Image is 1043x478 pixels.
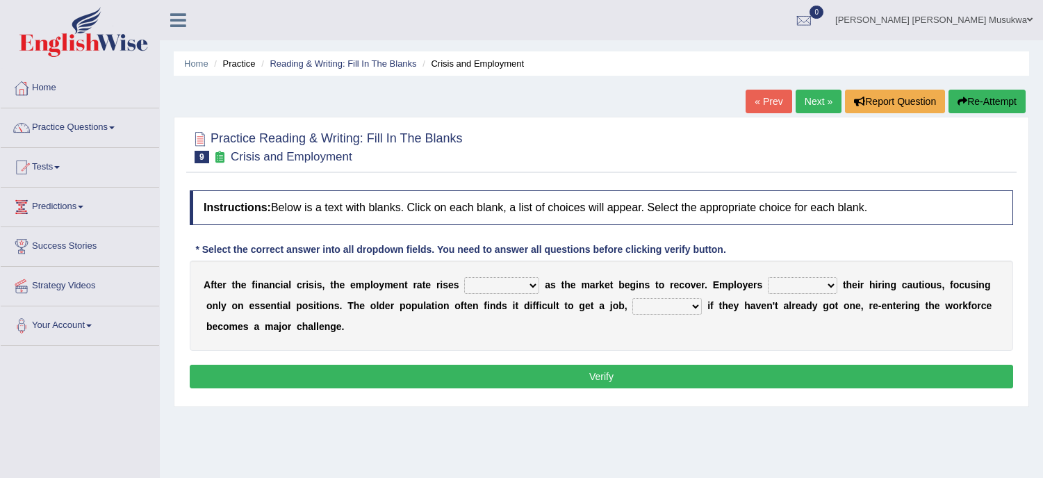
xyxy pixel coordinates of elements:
b: r [753,279,757,290]
b: o [924,279,930,290]
b: r [302,279,306,290]
b: r [901,300,905,311]
b: r [977,300,980,311]
b: , [942,279,944,290]
b: h [846,279,853,290]
b: l [218,300,221,311]
b: e [570,279,576,290]
a: Your Account [1,306,159,341]
b: e [212,321,217,332]
b: c [542,300,548,311]
b: - [878,300,882,311]
b: e [336,321,342,332]
small: Exam occurring question [213,151,227,164]
b: r [860,279,864,290]
b: n [398,279,404,290]
b: i [435,300,438,311]
b: s [937,279,942,290]
b: t [835,300,838,311]
b: a [263,279,269,290]
b: i [306,279,309,290]
b: , [322,279,325,290]
b: p [400,300,406,311]
b: o [953,279,960,290]
b: h [928,300,935,311]
b: m [719,279,728,290]
b: f [950,279,953,290]
b: e [625,279,630,290]
b: e [265,300,271,311]
b: d [495,300,502,311]
b: s [971,279,976,290]
b: a [599,300,605,311]
b: r [596,279,599,290]
button: Report Question [845,90,945,113]
b: n [443,300,450,311]
b: o [568,300,574,311]
b: e [728,300,734,311]
b: n [766,300,773,311]
b: r [413,279,416,290]
b: t [516,300,519,311]
b: m [265,321,273,332]
b: e [241,279,247,290]
b: o [953,300,959,311]
b: b [618,300,625,311]
b: l [313,321,316,332]
b: r [288,321,291,332]
b: u [912,279,919,290]
b: t [404,279,408,290]
b: s [757,279,763,290]
b: e [359,300,365,311]
h2: Practice Reading & Writing: Fill In The Blanks [190,129,463,163]
b: e [674,279,680,290]
b: r [436,279,440,290]
b: Instructions: [204,201,271,213]
b: e [448,279,454,290]
button: Verify [190,365,1013,388]
b: t [214,279,217,290]
b: n [978,279,985,290]
b: i [876,279,878,290]
h4: Below is a text with blanks. Click on each blank, a list of choices will appear. Select the appro... [190,190,1013,225]
b: i [636,279,639,290]
b: s [309,279,314,290]
b: i [255,279,258,290]
b: i [922,279,925,290]
b: t [926,300,929,311]
a: Next » [796,90,841,113]
b: e [238,321,243,332]
b: r [869,300,873,311]
b: . [339,300,342,311]
b: g [579,300,585,311]
b: s [550,279,556,290]
b: o [373,279,379,290]
b: y [812,300,818,311]
b: a [426,300,432,311]
b: o [971,300,978,311]
b: j [279,321,281,332]
b: t [316,300,320,311]
b: n [328,300,334,311]
b: c [959,279,964,290]
b: s [645,279,650,290]
b: c [679,279,684,290]
b: t [610,279,614,290]
b: p [364,279,370,290]
b: a [908,279,913,290]
b: m [581,279,589,290]
li: Practice [211,57,255,70]
b: o [281,321,288,332]
div: * Select the correct answer into all dropdown fields. You need to answer all questions before cli... [190,242,732,257]
b: h [235,279,241,290]
b: n [258,279,264,290]
b: e [873,300,878,311]
b: n [908,300,914,311]
b: a [283,279,288,290]
b: e [896,300,901,311]
b: e [425,279,431,290]
b: s [454,279,459,290]
b: d [379,300,385,311]
b: l [288,300,291,311]
b: c [981,300,987,311]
